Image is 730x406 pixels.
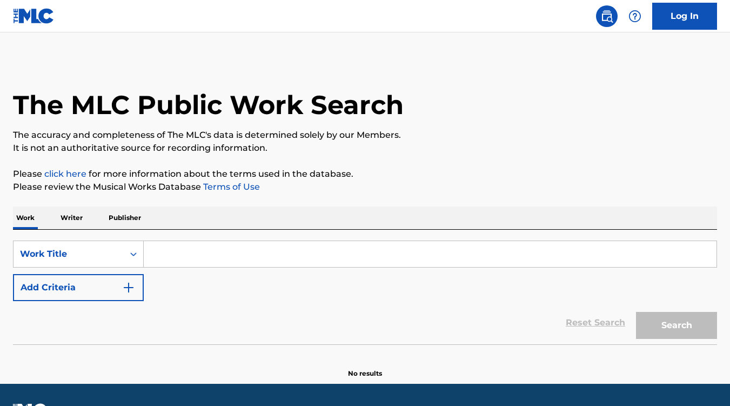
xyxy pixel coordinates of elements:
[628,10,641,23] img: help
[13,129,717,142] p: The accuracy and completeness of The MLC's data is determined solely by our Members.
[13,89,404,121] h1: The MLC Public Work Search
[13,274,144,301] button: Add Criteria
[13,168,717,181] p: Please for more information about the terms used in the database.
[624,5,646,27] div: Help
[13,181,717,194] p: Please review the Musical Works Database
[122,281,135,294] img: 9d2ae6d4665cec9f34b9.svg
[57,207,86,229] p: Writer
[600,10,613,23] img: search
[348,356,382,378] p: No results
[201,182,260,192] a: Terms of Use
[13,207,38,229] p: Work
[13,142,717,155] p: It is not an authoritative source for recording information.
[652,3,717,30] a: Log In
[105,207,144,229] p: Publisher
[20,248,117,261] div: Work Title
[13,8,55,24] img: MLC Logo
[596,5,618,27] a: Public Search
[44,169,86,179] a: click here
[13,241,717,344] form: Search Form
